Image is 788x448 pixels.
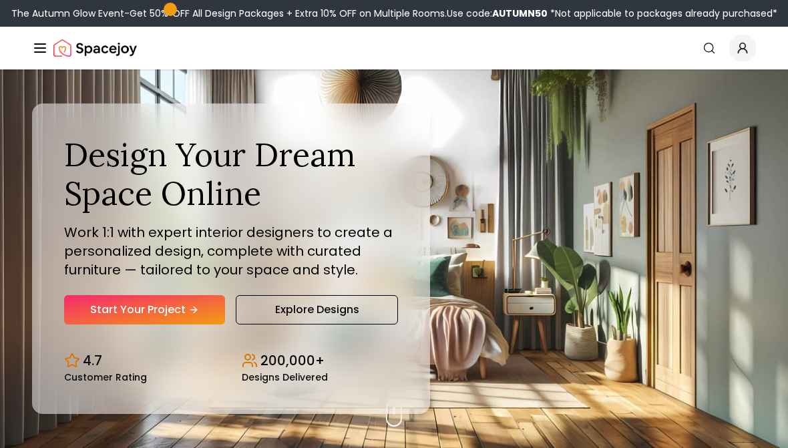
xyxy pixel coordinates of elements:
nav: Global [32,27,756,69]
div: The Autumn Glow Event-Get 50% OFF All Design Packages + Extra 10% OFF on Multiple Rooms. [11,7,777,20]
p: 200,000+ [260,351,325,370]
span: *Not applicable to packages already purchased* [548,7,777,20]
b: AUTUMN50 [492,7,548,20]
a: Spacejoy [53,35,137,61]
small: Customer Rating [64,373,147,382]
a: Start Your Project [64,295,225,324]
h1: Design Your Dream Space Online [64,136,398,212]
span: Use code: [447,7,548,20]
small: Designs Delivered [242,373,328,382]
img: Spacejoy Logo [53,35,137,61]
p: Work 1:1 with expert interior designers to create a personalized design, complete with curated fu... [64,223,398,279]
p: 4.7 [83,351,102,370]
a: Explore Designs [236,295,398,324]
div: Design stats [64,341,398,382]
